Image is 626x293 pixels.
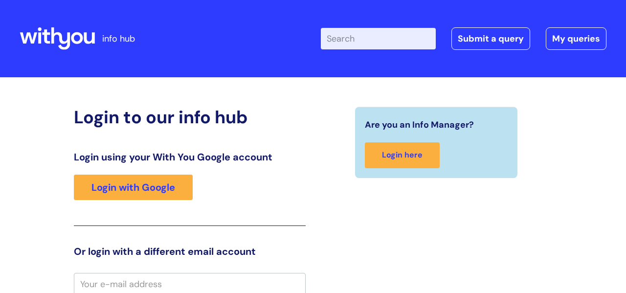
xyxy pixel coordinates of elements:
a: Submit a query [451,27,530,50]
h2: Login to our info hub [74,107,306,128]
h3: Or login with a different email account [74,246,306,257]
a: My queries [546,27,606,50]
p: info hub [102,31,135,46]
a: Login here [365,142,440,168]
input: Search [321,28,436,49]
a: Login with Google [74,175,193,200]
span: Are you an Info Manager? [365,117,474,133]
h3: Login using your With You Google account [74,151,306,163]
